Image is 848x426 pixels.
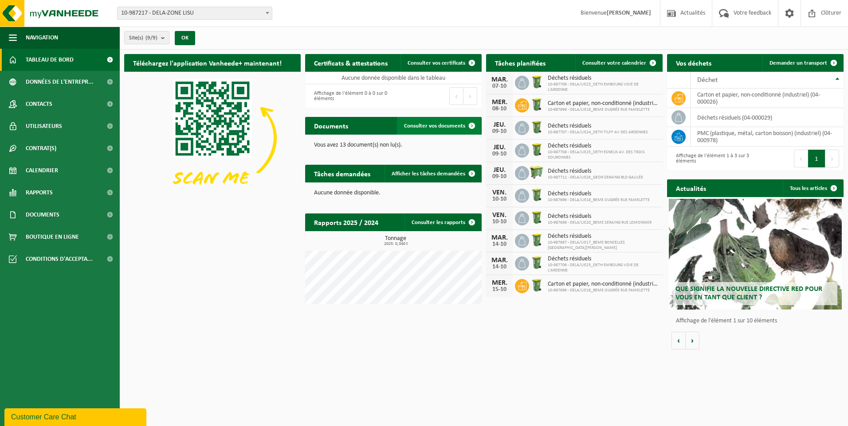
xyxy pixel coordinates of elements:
[548,220,652,225] span: 10-987698 - DELA/LIE20_BEME SERAING RUE LEMONNIER
[582,60,646,66] span: Consulter votre calendrier
[667,179,715,197] h2: Actualités
[491,83,508,89] div: 07-10
[491,106,508,112] div: 08-10
[408,60,465,66] span: Consulter vos certificats
[491,128,508,135] div: 09-10
[529,278,544,293] img: WB-0240-HPE-GN-50
[762,54,843,72] a: Demander un transport
[491,196,508,202] div: 10-10
[783,179,843,197] a: Tous les articles
[491,219,508,225] div: 10-10
[529,187,544,202] img: WB-0240-HPE-GN-50
[548,213,652,220] span: Déchets résiduels
[548,263,658,273] span: 10-987706 - DELA/LIE23_DETH EMBOURG VOIE DE L'ARDENNE
[529,97,544,112] img: WB-0240-HPE-GN-50
[491,257,508,264] div: MAR.
[491,241,508,248] div: 14-10
[491,287,508,293] div: 15-10
[26,115,62,137] span: Utilisateurs
[808,150,825,167] button: 1
[548,190,650,198] span: Déchets résiduels
[26,49,74,71] span: Tableau de bord
[667,54,720,71] h2: Vos déchets
[449,87,463,105] button: Previous
[26,226,79,248] span: Boutique en ligne
[529,255,544,270] img: WB-0240-HPE-GN-50
[548,75,658,82] span: Déchets résiduels
[491,212,508,219] div: VEN.
[26,159,58,182] span: Calendrier
[491,144,508,151] div: JEU.
[400,54,481,72] a: Consulter vos certificats
[548,143,658,150] span: Déchets résiduels
[548,130,648,135] span: 10-987707 - DELA/LIE24_DETH TILFF AV DES ARDENNES
[548,175,643,180] span: 10-987712 - DELA/LIE26_GEOR SERAING BLD GALILÉE
[529,210,544,225] img: WB-0240-HPE-GN-50
[26,93,52,115] span: Contacts
[26,71,94,93] span: Données de l'entrepr...
[486,54,554,71] h2: Tâches planifiées
[305,165,379,182] h2: Tâches demandées
[691,127,844,147] td: PMC (plastique, métal, carton boisson) (industriel) (04-000978)
[548,281,658,288] span: Carton et papier, non-conditionné (industriel)
[491,121,508,128] div: JEU.
[794,150,808,167] button: Previous
[314,142,473,148] p: Vous avez 13 document(s) non lu(s).
[145,35,157,41] count: (9/9)
[529,142,544,157] img: WB-0240-HPE-GN-50
[305,213,387,231] h2: Rapports 2025 / 2024
[548,198,650,203] span: 10-987696 - DELA/LIE18_BEME OUGRÉE RUE FAMELETTE
[548,256,658,263] span: Déchets résiduels
[529,74,544,89] img: WB-0240-HPE-GN-50
[26,182,53,204] span: Rapports
[697,77,718,84] span: Déchet
[548,100,658,107] span: Carton et papier, non-conditionné (industriel)
[26,137,56,159] span: Contrat(s)
[305,54,397,71] h2: Certificats & attestations
[26,27,58,49] span: Navigation
[310,86,389,106] div: Affichage de l'élément 0 à 0 sur 0 éléments
[310,236,482,246] h3: Tonnage
[310,242,482,246] span: 2025: 0,340 t
[529,165,544,180] img: WB-0660-HPE-GN-50
[691,89,844,108] td: carton et papier, non-conditionné (industriel) (04-000026)
[314,190,473,196] p: Aucune donnée disponible.
[548,107,658,112] span: 10-987696 - DELA/LIE18_BEME OUGRÉE RUE FAMELETTE
[305,72,482,84] td: Aucune donnée disponible dans le tableau
[491,174,508,180] div: 09-10
[26,248,93,270] span: Conditions d'accepta...
[548,82,658,93] span: 10-987706 - DELA/LIE23_DETH EMBOURG VOIE DE L'ARDENNE
[575,54,662,72] a: Consulter votre calendrier
[607,10,651,16] strong: [PERSON_NAME]
[676,318,839,324] p: Affichage de l'élément 1 sur 10 éléments
[397,117,481,135] a: Consulter vos documents
[463,87,477,105] button: Next
[675,286,822,301] span: Que signifie la nouvelle directive RED pour vous en tant que client ?
[124,54,291,71] h2: Téléchargez l'application Vanheede+ maintenant!
[491,189,508,196] div: VEN.
[392,171,465,177] span: Afficher les tâches demandées
[825,150,839,167] button: Next
[548,240,658,251] span: 10-987687 - DELA/LIE17_BEME BONCELLES [GEOGRAPHIC_DATA][PERSON_NAME]
[124,31,169,44] button: Site(s)(9/9)
[669,199,842,310] a: Que signifie la nouvelle directive RED pour vous en tant que client ?
[548,288,658,293] span: 10-987696 - DELA/LIE18_BEME OUGRÉE RUE FAMELETTE
[491,264,508,270] div: 14-10
[686,332,699,349] button: Volgende
[491,234,508,241] div: MAR.
[548,233,658,240] span: Déchets résiduels
[548,123,648,130] span: Déchets résiduels
[691,108,844,127] td: déchets résiduels (04-000029)
[4,407,148,426] iframe: chat widget
[491,99,508,106] div: MER.
[529,120,544,135] img: WB-0240-HPE-GN-50
[175,31,195,45] button: OK
[491,279,508,287] div: MER.
[548,150,658,160] span: 10-987708 - DELA/LIE25_DETH ESNEUX AV. DES TROIS COURONNES
[305,117,357,134] h2: Documents
[26,204,59,226] span: Documents
[529,232,544,248] img: WB-0240-HPE-GN-50
[118,7,272,19] span: 10-987217 - DELA-ZONE LISU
